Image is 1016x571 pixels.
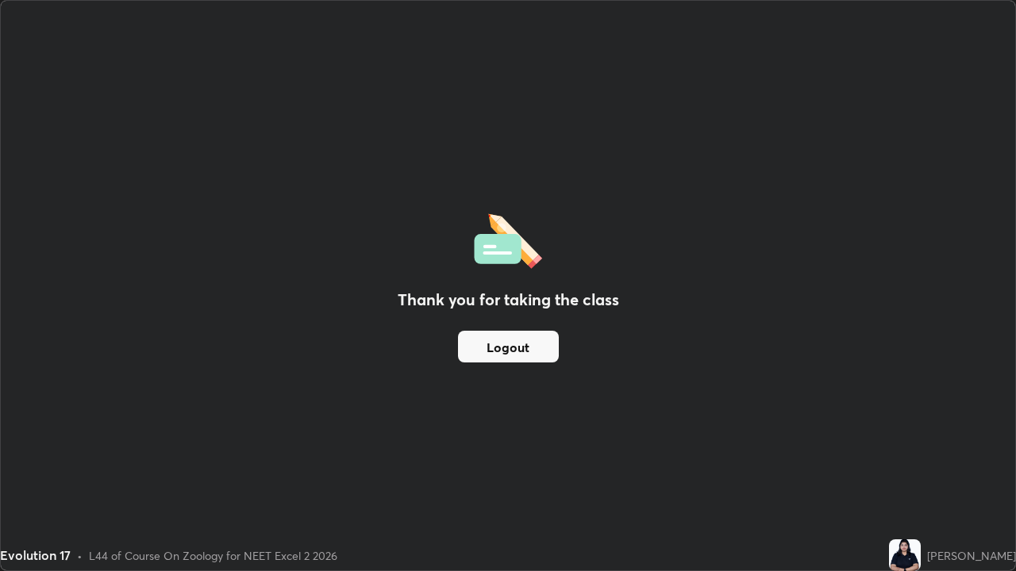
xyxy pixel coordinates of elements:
[889,539,921,571] img: 34b1a84fc98c431cacd8836922283a2e.jpg
[398,288,619,312] h2: Thank you for taking the class
[474,209,542,269] img: offlineFeedback.1438e8b3.svg
[89,547,337,564] div: L44 of Course On Zoology for NEET Excel 2 2026
[77,547,83,564] div: •
[927,547,1016,564] div: [PERSON_NAME]
[458,331,559,362] button: Logout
